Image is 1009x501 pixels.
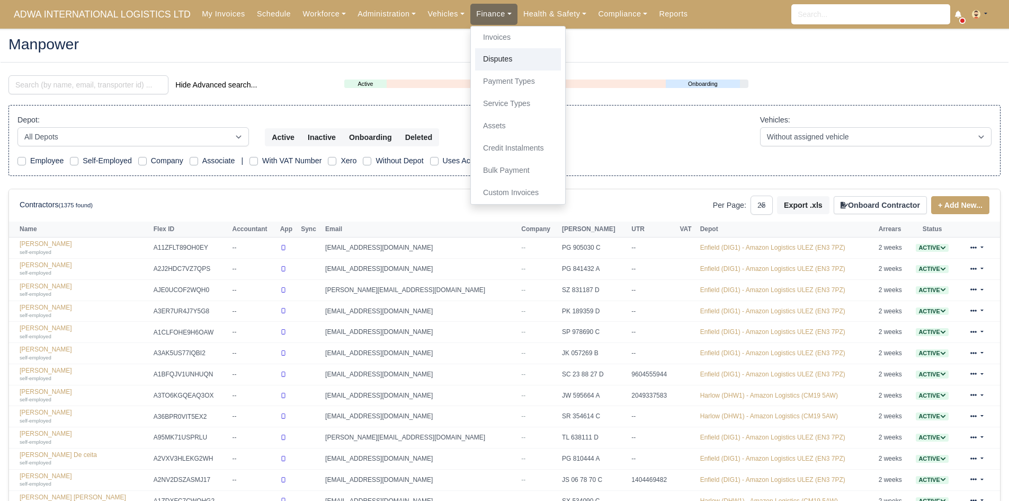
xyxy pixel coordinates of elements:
[629,364,677,385] td: 9604555944
[916,412,948,420] span: Active
[475,27,561,49] a: Invoices
[20,333,51,339] small: self-employed
[230,427,278,449] td: --
[956,450,1009,501] div: Chat Widget
[713,199,746,212] label: Per Page:
[230,364,278,385] td: --
[151,301,230,322] td: A3ER7UR4J7Y5G8
[352,4,422,24] a: Administration
[20,439,51,445] small: self-employed
[230,406,278,427] td: --
[629,427,677,449] td: --
[422,4,470,24] a: Vehicles
[916,349,948,357] a: Active
[475,93,561,115] a: Service Types
[521,307,525,315] span: --
[876,364,910,385] td: 2 weeks
[916,371,948,378] a: Active
[20,397,51,402] small: self-employed
[298,222,323,238] th: Sync
[521,265,525,273] span: --
[559,301,629,322] td: PK 189359 D
[151,364,230,385] td: A1BFQJV1UNHUQN
[700,328,845,336] a: Enfield (DIG1) - Amazon Logistics ULEZ (EN3 7PZ)
[9,222,151,238] th: Name
[876,301,910,322] td: 2 weeks
[230,222,278,238] th: Accountant
[876,406,910,427] td: 2 weeks
[629,279,677,301] td: --
[700,434,845,441] a: Enfield (DIG1) - Amazon Logistics ULEZ (EN3 7PZ)
[876,279,910,301] td: 2 weeks
[521,412,525,420] span: --
[398,128,439,146] button: Deleted
[629,406,677,427] td: --
[521,392,525,399] span: --
[916,244,948,251] a: Active
[559,449,629,470] td: PG 810444 A
[876,238,910,259] td: 2 weeks
[629,322,677,343] td: --
[251,4,297,24] a: Schedule
[559,343,629,364] td: JK 057269 B
[876,322,910,343] td: 2 weeks
[230,343,278,364] td: --
[20,472,148,488] a: [PERSON_NAME] self-employed
[323,301,519,322] td: [EMAIL_ADDRESS][DOMAIN_NAME]
[151,406,230,427] td: A36BPR0VIT5EX2
[470,4,517,24] a: Finance
[59,202,93,208] small: (1375 found)
[519,222,559,238] th: Company
[916,476,948,484] span: Active
[323,259,519,280] td: [EMAIL_ADDRESS][DOMAIN_NAME]
[677,222,697,238] th: VAT
[341,155,356,167] label: Xero
[700,307,845,315] a: Enfield (DIG1) - Amazon Logistics ULEZ (EN3 7PZ)
[20,304,148,319] a: [PERSON_NAME] self-employed
[700,371,845,378] a: Enfield (DIG1) - Amazon Logistics ULEZ (EN3 7PZ)
[916,434,948,441] a: Active
[698,222,876,238] th: Depot
[323,222,519,238] th: Email
[342,128,399,146] button: Onboarding
[910,222,955,238] th: Status
[8,37,1001,51] h2: Manpower
[241,156,243,165] span: |
[559,322,629,343] td: SP 978690 C
[20,261,148,277] a: [PERSON_NAME] self-employed
[265,128,301,146] button: Active
[202,155,235,167] label: Associate
[559,427,629,449] td: TL 638111 D
[196,4,251,24] a: My Invoices
[20,418,51,424] small: self-employed
[521,244,525,251] span: --
[559,469,629,490] td: JS 06 78 70 C
[475,115,561,137] a: Assets
[916,455,948,462] a: Active
[475,182,561,204] a: Custom Invoices
[521,434,525,441] span: --
[376,155,423,167] label: Without Depot
[521,286,525,294] span: --
[876,469,910,490] td: 2 weeks
[230,259,278,280] td: --
[20,375,51,381] small: self-employed
[323,469,519,490] td: [EMAIL_ADDRESS][DOMAIN_NAME]
[629,469,677,490] td: 1404469482
[559,259,629,280] td: PG 841432 A
[876,259,910,280] td: 2 weeks
[916,328,948,336] span: Active
[700,286,845,294] a: Enfield (DIG1) - Amazon Logistics ULEZ (EN3 7PZ)
[20,240,148,256] a: [PERSON_NAME] self-employed
[916,244,948,252] span: Active
[876,427,910,449] td: 2 weeks
[8,75,168,94] input: Search (by name, email, transporter id) ...
[521,455,525,462] span: --
[666,80,739,89] a: Onboarding
[916,265,948,273] span: Active
[151,343,230,364] td: A3AK5US77IQBI2
[521,328,525,336] span: --
[559,222,629,238] th: [PERSON_NAME]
